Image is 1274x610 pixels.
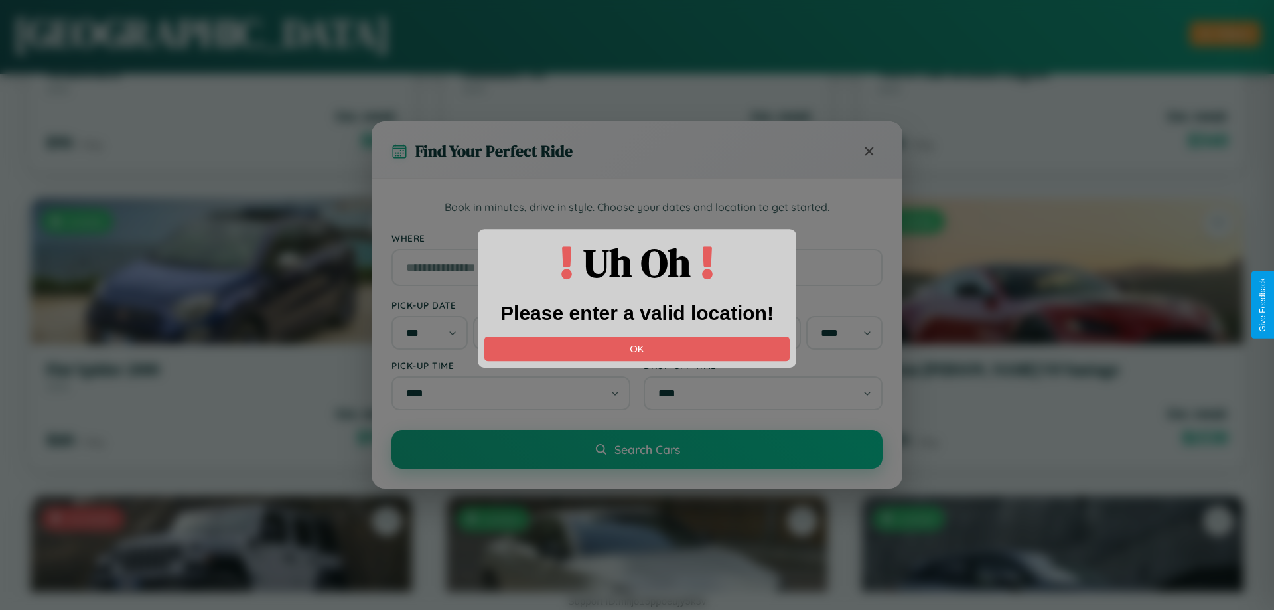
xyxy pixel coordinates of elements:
[391,360,630,371] label: Pick-up Time
[415,140,573,162] h3: Find Your Perfect Ride
[644,299,883,311] label: Drop-off Date
[614,442,680,457] span: Search Cars
[391,232,883,244] label: Where
[644,360,883,371] label: Drop-off Time
[391,299,630,311] label: Pick-up Date
[391,199,883,216] p: Book in minutes, drive in style. Choose your dates and location to get started.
